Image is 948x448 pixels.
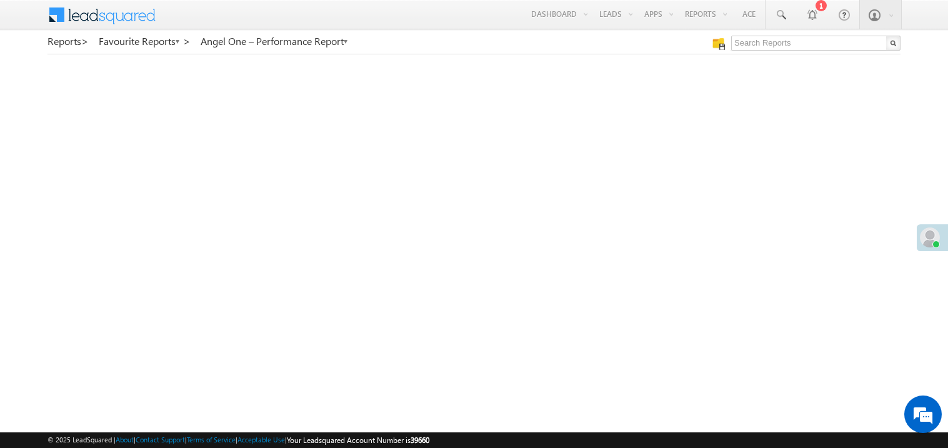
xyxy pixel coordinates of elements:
[712,37,725,50] img: Manage all your saved reports!
[201,36,349,47] a: Angel One – Performance Report
[411,436,429,445] span: 39660
[237,436,285,444] a: Acceptable Use
[47,36,89,47] a: Reports>
[731,36,901,51] input: Search Reports
[287,436,429,445] span: Your Leadsquared Account Number is
[81,34,89,48] span: >
[183,34,191,48] span: >
[47,434,429,446] span: © 2025 LeadSquared | | | | |
[99,36,191,47] a: Favourite Reports >
[116,436,134,444] a: About
[187,436,236,444] a: Terms of Service
[136,436,185,444] a: Contact Support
